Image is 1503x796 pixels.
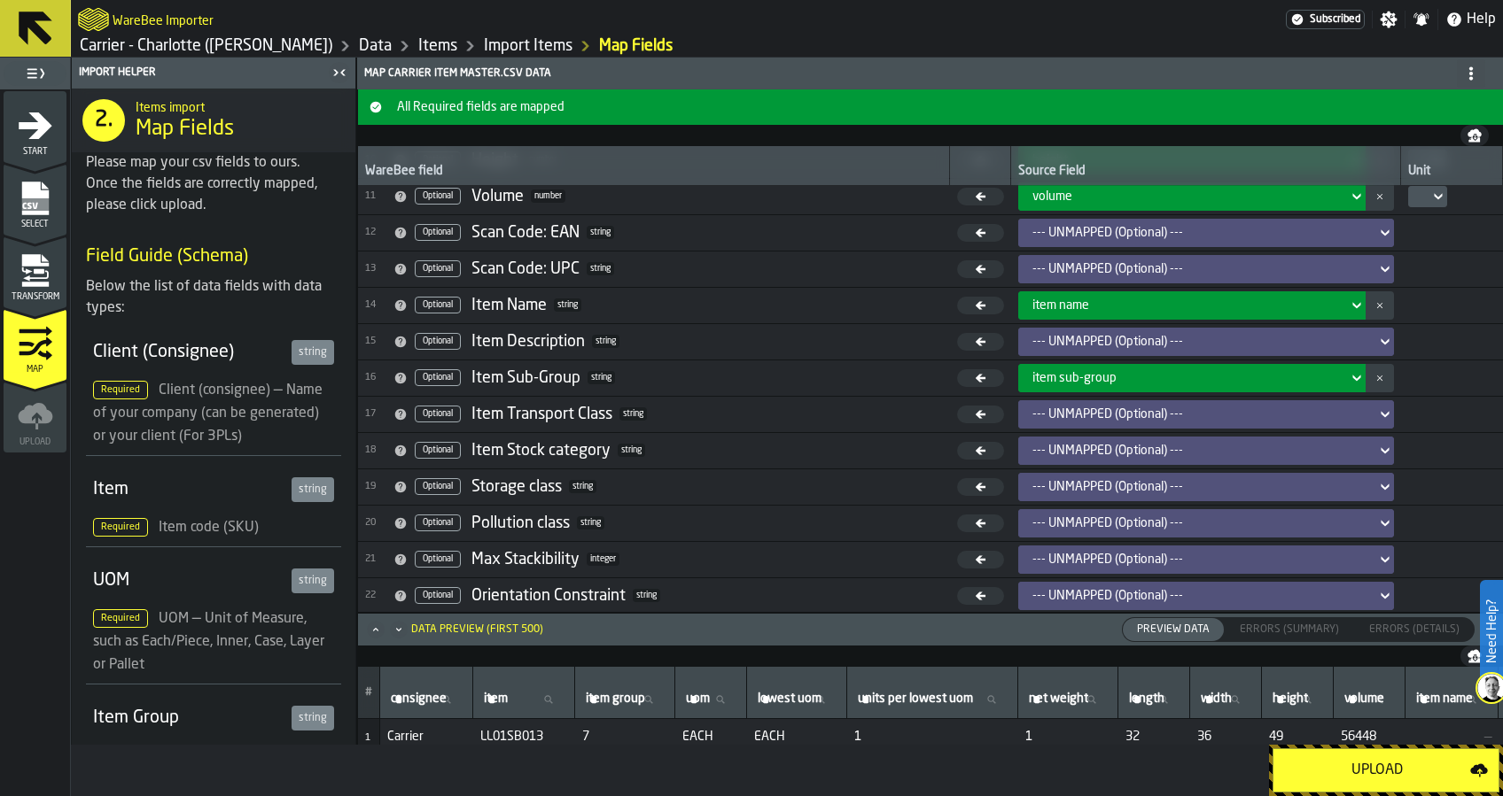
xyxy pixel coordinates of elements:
[365,553,386,565] span: 21
[391,692,447,706] span: label
[1032,371,1341,385] div: DropdownMenuValue-item sub-group
[471,514,570,533] div: Pollution class
[4,220,66,229] span: Select
[365,263,386,274] span: 13
[1122,617,1225,642] label: button-switch-multi-Preview Data
[1018,437,1394,465] div: DropdownMenuValue-
[1286,10,1365,29] a: link-to-/wh/i/e074fb63-00ea-4531-a7c9-ea0a191b3e4f/settings/billing
[1032,480,1369,494] div: DropdownMenuValue-
[4,147,66,157] span: Start
[1269,688,1326,711] input: label
[93,568,284,593] div: UOM
[388,621,409,638] button: Minimize
[1341,730,1398,744] span: 56448
[75,66,327,79] div: Import Helper
[415,297,461,313] span: Optional
[1366,182,1394,211] button: button-
[480,688,567,711] input: label
[1438,9,1503,30] label: button-toggle-Help
[587,226,614,239] span: string
[1032,226,1369,240] div: DropdownMenuValue-
[582,688,667,711] input: label
[1032,371,1117,385] span: item sub-group
[1025,730,1111,744] span: 1
[93,381,148,399] span: Required
[587,553,619,566] span: integer
[72,58,355,89] header: Import Helper
[1269,730,1327,744] span: 49
[86,276,341,319] div: Below the list of data fields with data types:
[78,35,787,57] nav: Breadcrumb
[858,692,973,706] span: label
[72,89,355,152] div: title-Map Fields
[471,441,611,460] div: Item Stock category
[1018,545,1394,574] div: DropdownMenuValue-
[415,260,461,277] span: Optional
[471,550,580,569] div: Max Stackibility
[78,4,109,35] a: logo-header
[1201,692,1232,706] span: label
[1029,692,1088,706] span: label
[136,97,341,115] h2: Sub Title
[1460,125,1489,146] button: button-
[1233,622,1346,638] span: Errors (Summary)
[1225,617,1354,642] label: button-switch-multi-Errors (Summary)
[471,296,547,315] div: Item Name
[1355,618,1474,641] div: thumb
[1344,692,1384,706] span: label
[415,224,461,241] span: Optional
[415,188,461,205] span: Optional
[365,190,386,202] span: 11
[365,372,386,383] span: 16
[93,340,284,365] div: Client (Consignee)
[365,481,386,492] span: 19
[1273,748,1499,792] button: button-Upload
[1125,688,1182,711] input: label
[471,586,626,606] div: Orientation Constraint
[633,589,660,602] span: string
[136,115,234,143] span: Map Fields
[93,609,148,628] span: Required
[86,244,341,269] h3: Field Guide (Schema)
[415,514,461,531] span: Optional
[1032,516,1369,530] div: DropdownMenuValue-
[1284,760,1470,781] div: Upload
[86,174,341,216] div: Once the fields are correctly mapped, please click upload.
[1032,444,1369,458] div: DropdownMenuValue-
[599,36,673,56] a: link-to-/wh/i/e074fb63-00ea-4531-a7c9-ea0a191b3e4f/import/items
[365,164,942,182] div: WareBee field
[93,518,148,537] span: Required
[686,692,710,706] span: label
[1416,692,1473,706] span: label
[1123,618,1224,641] div: thumb
[1362,622,1467,638] span: Errors (Details)
[1018,400,1394,429] div: DropdownMenuValue-
[159,521,259,535] span: Item code (SKU)
[1354,617,1475,642] label: button-switch-multi-Errors (Details)
[4,164,66,235] li: menu Select
[4,365,66,375] span: Map
[587,262,614,275] span: string
[365,517,386,529] span: 20
[387,688,465,711] input: label
[93,612,324,672] span: UOM — Unit of Measure, such as Each/Piece, Inner, Case, Layer or Pallet
[1460,645,1489,667] button: button-
[415,333,461,350] span: Optional
[1018,328,1394,356] div: DropdownMenuValue-
[758,692,822,706] span: label
[619,407,647,421] span: string
[113,11,214,28] h2: Sub Title
[1413,688,1491,711] input: label
[365,299,386,311] span: 14
[1408,164,1495,182] div: Unit
[365,621,386,638] button: Maximize
[365,686,372,699] span: #
[1467,9,1496,30] span: Help
[411,623,543,636] div: Data Preview (first 500)
[1130,622,1217,638] span: Preview Data
[93,706,284,730] div: Item Group
[1341,688,1398,711] input: label
[480,730,568,744] span: LL01SB013
[327,62,352,83] label: button-toggle-Close me
[4,292,66,302] span: Transform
